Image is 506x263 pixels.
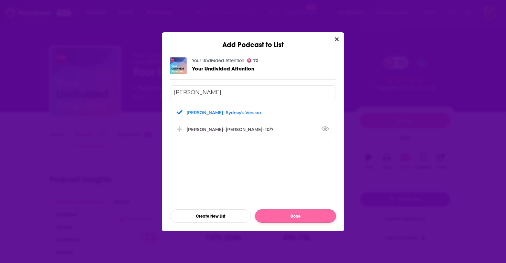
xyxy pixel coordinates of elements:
[255,209,336,223] button: Done
[170,85,336,223] div: Add Podcast To List
[187,110,261,115] div: [PERSON_NAME]- Sydney's Version
[170,85,336,99] input: Search lists
[192,65,254,72] span: Your Undivided Attention
[187,127,277,132] div: [PERSON_NAME]- [PERSON_NAME]- 10/7
[170,209,251,223] button: Create New List
[192,66,254,72] a: Your Undivided Attention
[170,57,187,74] img: Your Undivided Attention
[332,35,341,44] button: Close
[170,122,336,137] div: Ketchum- Bill Briggs- 10/7
[192,58,244,64] a: Your Undivided Attention
[253,59,258,62] span: 72
[247,58,258,63] a: 72
[162,32,344,49] div: Add Podcast to List
[170,105,336,120] div: Bill Briggs- Sydney's Version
